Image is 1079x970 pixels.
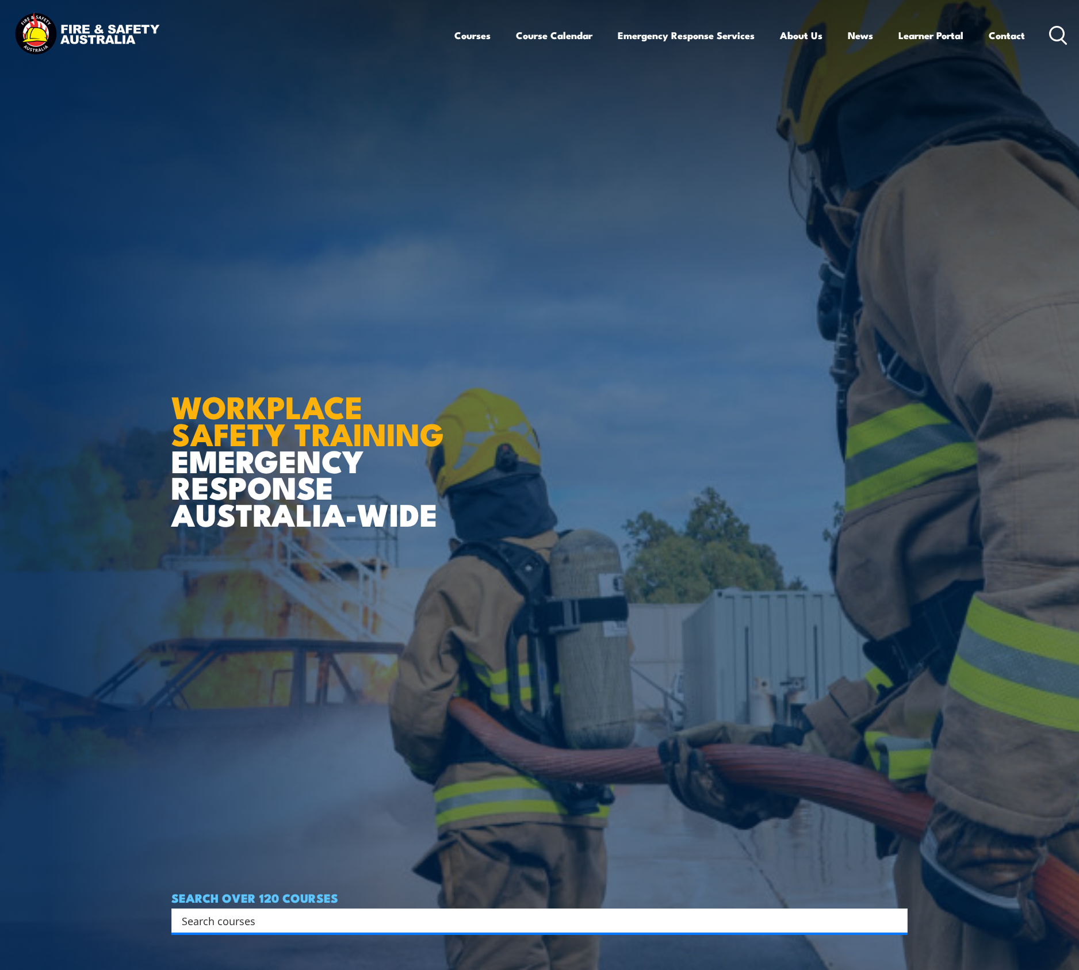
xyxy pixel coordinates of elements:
a: Course Calendar [516,20,592,51]
button: Search magnifier button [887,913,904,929]
input: Search input [182,912,882,929]
a: Learner Portal [898,20,963,51]
a: Emergency Response Services [618,20,755,51]
a: About Us [780,20,822,51]
a: News [848,20,873,51]
h4: SEARCH OVER 120 COURSES [171,891,908,904]
h1: EMERGENCY RESPONSE AUSTRALIA-WIDE [171,364,453,527]
a: Contact [989,20,1025,51]
form: Search form [184,913,885,929]
strong: WORKPLACE SAFETY TRAINING [171,382,444,457]
a: Courses [454,20,491,51]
